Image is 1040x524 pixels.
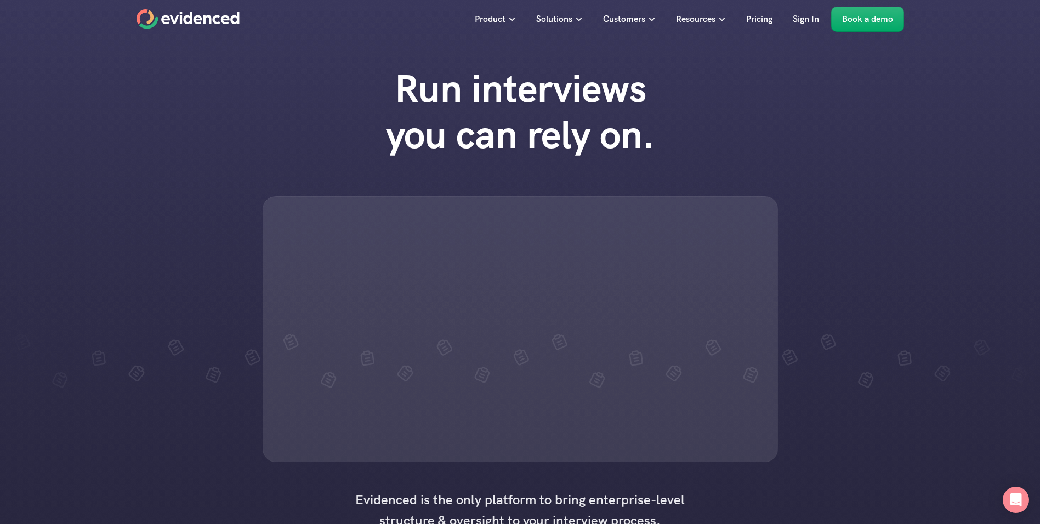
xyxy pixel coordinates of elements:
[475,12,505,26] p: Product
[842,12,893,26] p: Book a demo
[676,12,715,26] p: Resources
[746,12,772,26] p: Pricing
[536,12,572,26] p: Solutions
[831,7,904,32] a: Book a demo
[738,7,781,32] a: Pricing
[785,7,827,32] a: Sign In
[1003,487,1029,513] div: Open Intercom Messenger
[793,12,819,26] p: Sign In
[364,66,677,158] h1: Run interviews you can rely on.
[137,9,240,29] a: Home
[603,12,645,26] p: Customers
